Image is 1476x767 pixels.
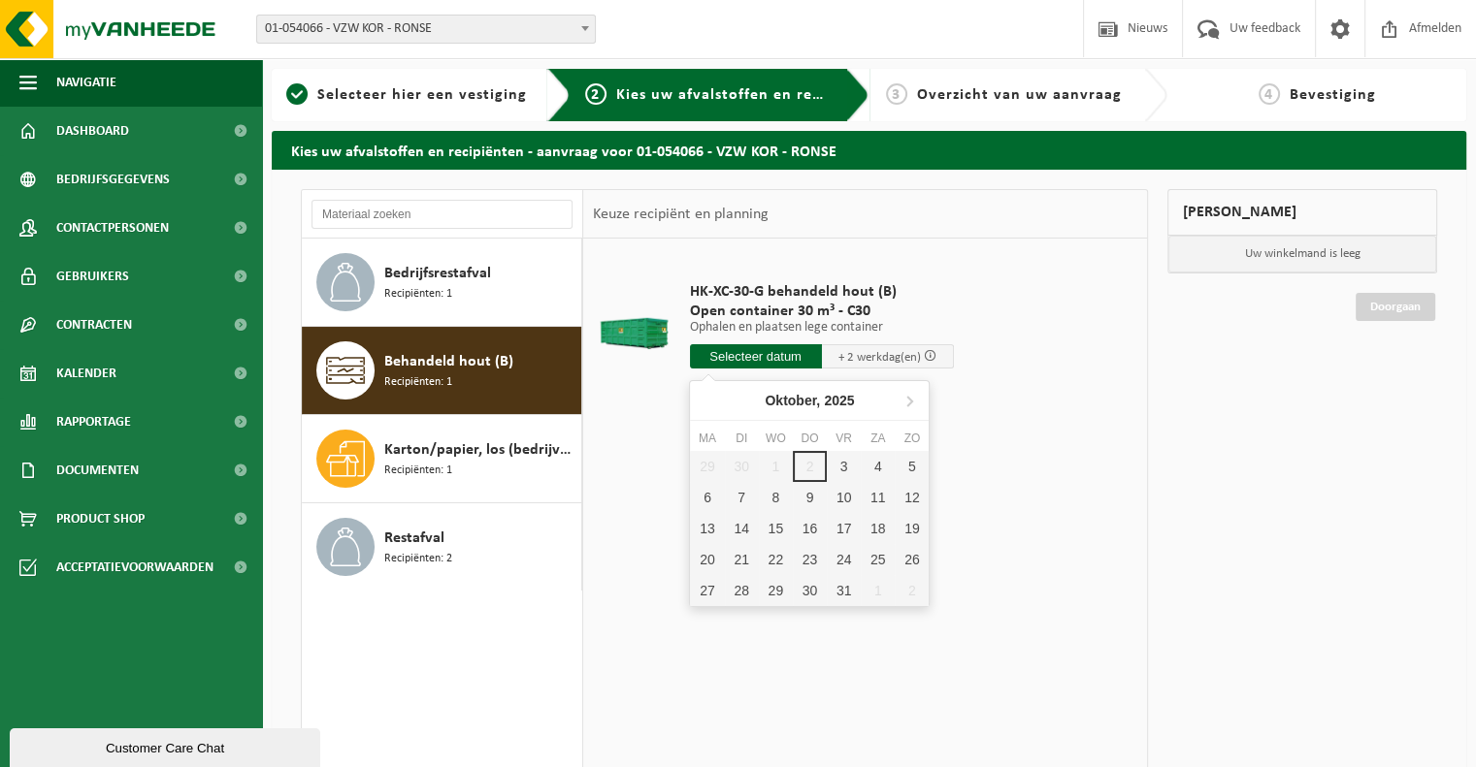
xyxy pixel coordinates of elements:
span: Product Shop [56,495,145,543]
span: Behandeld hout (B) [384,350,513,373]
button: Karton/papier, los (bedrijven) Recipiënten: 1 [302,415,582,503]
div: 3 [827,451,861,482]
div: 26 [895,544,929,575]
div: zo [895,429,929,448]
div: [PERSON_NAME] [1167,189,1437,236]
p: Uw winkelmand is leeg [1168,236,1436,272]
span: 01-054066 - VZW KOR - RONSE [257,16,595,43]
span: 2 [585,83,607,105]
div: za [861,429,895,448]
span: Selecteer hier een vestiging [317,87,527,103]
div: 22 [759,544,793,575]
div: 12 [895,482,929,513]
button: Bedrijfsrestafval Recipiënten: 1 [302,239,582,327]
span: Bedrijfsgegevens [56,155,170,204]
div: 18 [861,513,895,544]
span: Restafval [384,527,444,550]
div: 6 [690,482,724,513]
button: Behandeld hout (B) Recipiënten: 1 [302,327,582,415]
p: Ophalen en plaatsen lege container [690,321,954,335]
span: Contactpersonen [56,204,169,252]
a: 1Selecteer hier een vestiging [281,83,532,107]
span: Contracten [56,301,132,349]
div: do [793,429,827,448]
div: 10 [827,482,861,513]
span: 1 [286,83,308,105]
div: 27 [690,575,724,606]
span: Acceptatievoorwaarden [56,543,213,591]
span: Recipiënten: 1 [384,462,452,480]
div: Oktober, [757,385,862,416]
div: wo [759,429,793,448]
div: 29 [759,575,793,606]
span: Overzicht van uw aanvraag [917,87,1122,103]
i: 2025 [824,394,854,407]
div: 16 [793,513,827,544]
span: + 2 werkdag(en) [838,351,921,364]
div: 28 [725,575,759,606]
span: 3 [886,83,907,105]
span: Open container 30 m³ - C30 [690,302,954,321]
span: Dashboard [56,107,129,155]
span: 01-054066 - VZW KOR - RONSE [256,15,596,44]
div: 17 [827,513,861,544]
div: 9 [793,482,827,513]
span: Recipiënten: 1 [384,373,452,392]
span: Recipiënten: 1 [384,285,452,304]
div: 14 [725,513,759,544]
div: 4 [861,451,895,482]
input: Materiaal zoeken [312,200,573,229]
input: Selecteer datum [690,344,822,368]
div: Keuze recipiënt en planning [583,190,777,239]
h2: Kies uw afvalstoffen en recipiënten - aanvraag voor 01-054066 - VZW KOR - RONSE [272,131,1466,169]
span: Kies uw afvalstoffen en recipiënten [616,87,883,103]
span: Documenten [56,446,139,495]
div: vr [827,429,861,448]
div: 8 [759,482,793,513]
iframe: chat widget [10,724,324,767]
span: 4 [1259,83,1280,105]
a: Doorgaan [1356,293,1435,321]
span: Navigatie [56,58,116,107]
div: 2 [895,575,929,606]
div: 11 [861,482,895,513]
div: 15 [759,513,793,544]
div: 7 [725,482,759,513]
div: 25 [861,544,895,575]
div: 24 [827,544,861,575]
span: Recipiënten: 2 [384,550,452,568]
div: 13 [690,513,724,544]
span: Bevestiging [1290,87,1376,103]
div: di [725,429,759,448]
span: Bedrijfsrestafval [384,262,491,285]
span: Rapportage [56,398,131,446]
div: 5 [895,451,929,482]
div: 19 [895,513,929,544]
div: 30 [793,575,827,606]
span: Karton/papier, los (bedrijven) [384,438,576,462]
div: 31 [827,575,861,606]
div: 20 [690,544,724,575]
div: 21 [725,544,759,575]
div: ma [690,429,724,448]
span: Kalender [56,349,116,398]
span: Gebruikers [56,252,129,301]
button: Restafval Recipiënten: 2 [302,503,582,591]
span: HK-XC-30-G behandeld hout (B) [690,282,954,302]
div: 23 [793,544,827,575]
